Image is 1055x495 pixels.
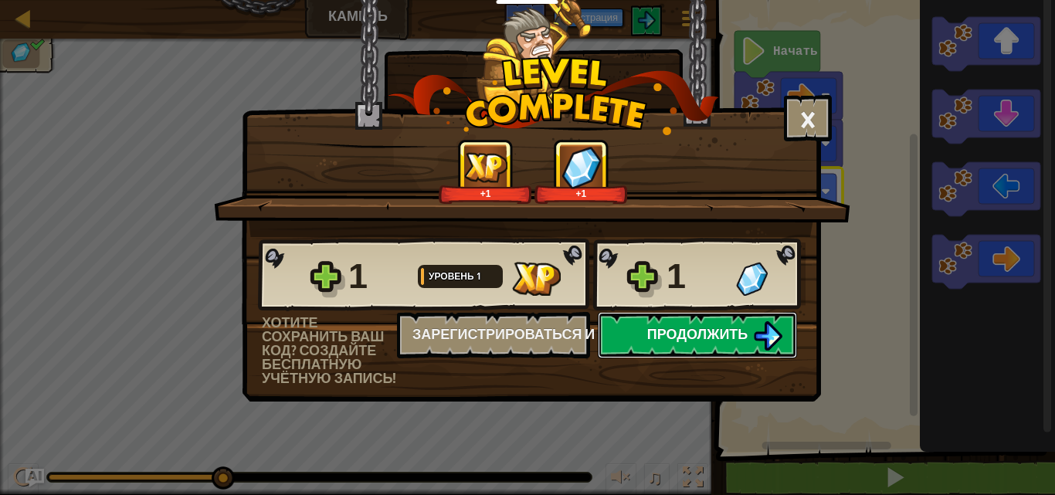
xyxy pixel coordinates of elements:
img: Продолжить [753,321,782,351]
button: × [784,95,832,141]
img: Самоцветов получено [561,146,602,188]
span: Уровень [429,270,477,283]
img: Опыта получено [512,262,561,296]
div: 1 [348,252,409,301]
img: Опыта получено [464,152,507,182]
div: +1 [538,188,625,199]
button: Зарегистрироваться и сохранить [397,312,590,358]
img: level_complete.png [388,57,719,135]
span: 1 [477,270,481,283]
button: Продолжить [598,312,797,358]
div: 1 [667,252,727,301]
img: Самоцветов получено [736,262,768,296]
div: Хотите сохранить ваш код? Создайте бесплатную учётную запись! [262,316,397,385]
span: Продолжить [647,324,748,344]
div: +1 [442,188,529,199]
